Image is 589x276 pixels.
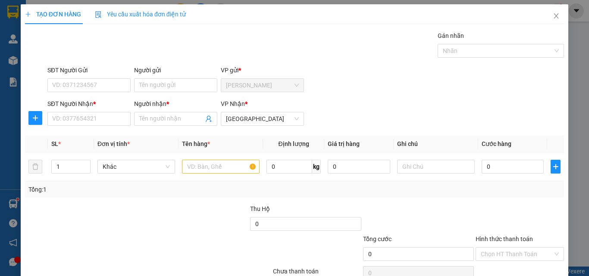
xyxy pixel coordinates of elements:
[29,115,42,121] span: plus
[312,160,321,174] span: kg
[28,160,42,174] button: delete
[482,140,511,147] span: Cước hàng
[551,160,561,174] button: plus
[182,140,210,147] span: Tên hàng
[544,4,568,28] button: Close
[226,79,299,92] span: Phan Rang
[134,65,217,75] div: Người gửi
[25,11,31,17] span: plus
[221,65,304,75] div: VP gửi
[278,140,309,147] span: Định lượng
[205,115,212,122] span: user-add
[25,11,81,18] span: TẠO ĐƠN HÀNG
[47,65,131,75] div: SĐT Người Gửi
[47,99,131,109] div: SĐT Người Nhận
[95,11,102,18] img: icon
[182,160,260,174] input: VD: Bàn, Ghế
[97,140,130,147] span: Đơn vị tính
[438,32,464,39] label: Gán nhãn
[51,140,58,147] span: SL
[328,140,360,147] span: Giá trị hàng
[103,160,170,173] span: Khác
[28,111,42,125] button: plus
[226,112,299,125] span: Sài Gòn
[553,12,560,19] span: close
[134,99,217,109] div: Người nhận
[250,205,270,212] span: Thu Hộ
[221,100,245,107] span: VP Nhận
[476,236,533,242] label: Hình thức thanh toán
[363,236,392,242] span: Tổng cước
[28,185,228,194] div: Tổng: 1
[328,160,390,174] input: 0
[397,160,475,174] input: Ghi Chú
[551,163,560,170] span: plus
[95,11,186,18] span: Yêu cầu xuất hóa đơn điện tử
[394,136,478,152] th: Ghi chú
